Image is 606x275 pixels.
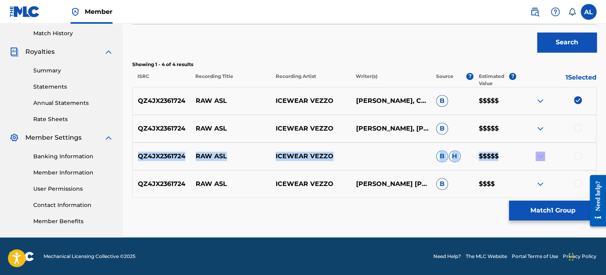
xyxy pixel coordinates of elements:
a: Match History [33,29,113,38]
div: Notifications [568,8,576,16]
span: B [436,95,448,107]
p: $$$$$ [473,124,516,133]
span: Royalties [25,47,55,57]
p: Estimated Value [479,73,509,87]
a: Summary [33,66,113,75]
a: Banking Information [33,152,113,161]
a: The MLC Website [466,253,507,260]
p: ICEWEAR VEZZO [271,179,351,189]
p: QZ4JX2361724 [133,96,191,106]
p: Recording Title [190,73,271,87]
button: Search [537,32,596,52]
img: expand [535,152,545,161]
img: MLC Logo [10,6,40,17]
p: [PERSON_NAME] [PERSON_NAME] [351,179,431,189]
p: [PERSON_NAME], [PERSON_NAME] [351,124,431,133]
span: ? [466,73,473,80]
p: QZ4JX2361724 [133,179,191,189]
div: Drag [569,245,574,269]
span: B [436,178,448,190]
a: User Permissions [33,185,113,193]
a: Need Help? [433,253,461,260]
p: Source [436,73,454,87]
p: QZ4JX2361724 [133,124,191,133]
span: H [449,150,461,162]
p: RAW ASL [191,179,271,189]
p: RAW ASL [191,96,271,106]
a: Member Information [33,169,113,177]
p: RAW ASL [191,124,271,133]
a: Contact Information [33,201,113,209]
img: expand [104,133,113,142]
a: Statements [33,83,113,91]
a: Annual Statements [33,99,113,107]
button: Match1 Group [509,201,596,220]
a: Portal Terms of Use [512,253,558,260]
img: expand [535,96,545,106]
img: Member Settings [10,133,19,142]
span: B [436,150,448,162]
a: Privacy Policy [563,253,596,260]
img: expand [104,47,113,57]
p: ICEWEAR VEZZO [271,124,351,133]
img: Royalties [10,47,19,57]
img: logo [10,252,34,261]
a: Public Search [527,4,543,20]
p: $$$$$ [473,152,516,161]
iframe: Chat Widget [566,237,606,275]
p: ISRC [132,73,190,87]
p: Showing 1 - 4 of 4 results [132,61,596,68]
span: ? [509,73,516,80]
span: Member [85,7,112,16]
img: help [551,7,560,17]
div: Help [547,4,563,20]
span: Mechanical Licensing Collective © 2025 [44,253,135,260]
img: expand [535,179,545,189]
p: $$$$$ [473,96,516,106]
span: Member Settings [25,133,82,142]
p: $$$$ [473,179,516,189]
p: QZ4JX2361724 [133,152,191,161]
div: User Menu [581,4,596,20]
p: Writer(s) [351,73,431,87]
img: Top Rightsholder [71,7,80,17]
p: ICEWEAR VEZZO [271,152,351,161]
p: ICEWEAR VEZZO [271,96,351,106]
img: search [530,7,539,17]
p: Recording Artist [270,73,351,87]
a: Member Benefits [33,217,113,226]
p: 1 Selected [516,73,596,87]
p: [PERSON_NAME], CHIVEZ [PERSON_NAME] [351,96,431,106]
iframe: Resource Center [584,169,606,233]
span: B [436,123,448,135]
a: Rate Sheets [33,115,113,123]
img: expand [535,124,545,133]
p: RAW ASL [191,152,271,161]
img: deselect [574,96,582,104]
